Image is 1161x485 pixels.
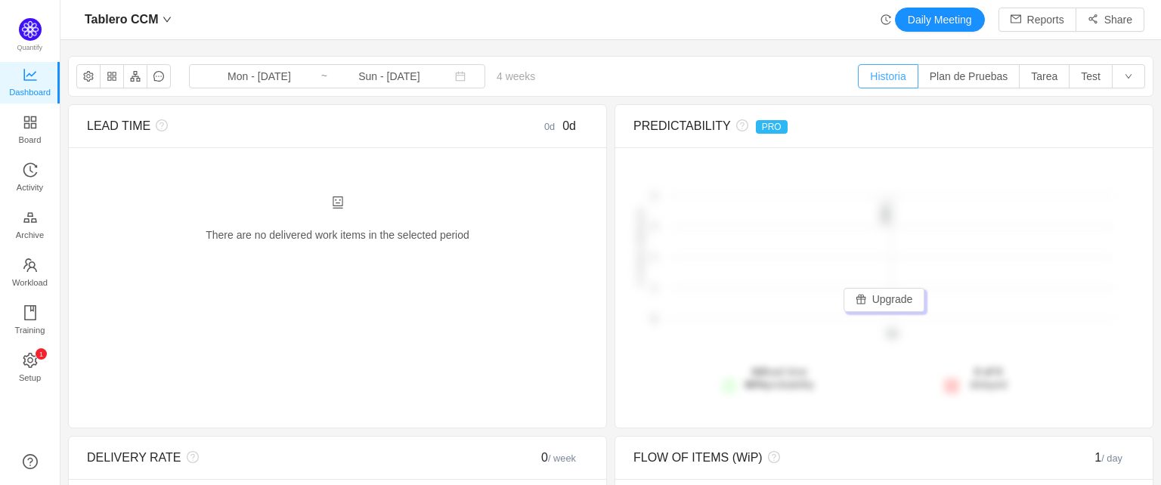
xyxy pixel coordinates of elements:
[1101,453,1122,464] small: / day
[745,378,766,391] strong: 80%
[887,329,897,339] tspan: 0d
[150,119,168,131] i: icon: question-circle
[163,15,172,24] i: icon: down
[858,64,918,88] button: Historia
[14,315,45,345] span: Training
[87,119,150,132] span: LEAD TIME
[87,196,588,259] div: There are no delivered work items in the selected period
[652,283,656,292] tspan: 1
[485,70,546,82] span: 4 weeks
[1112,64,1145,88] button: icon: down
[12,267,48,298] span: Workload
[198,68,320,85] input: Start date
[23,258,38,273] i: icon: team
[17,44,43,51] span: Quantify
[181,451,199,463] i: icon: question-circle
[844,288,925,312] button: icon: giftUpgrade
[23,162,38,178] i: icon: history
[998,8,1076,32] button: icon: mailReports
[328,68,450,85] input: End date
[1009,449,1135,467] div: 1
[23,305,38,320] i: icon: book
[752,366,764,378] strong: 0d
[100,64,124,88] button: icon: appstore
[745,366,814,391] span: lead time
[763,451,780,463] i: icon: question-circle
[76,64,101,88] button: icon: setting
[745,378,814,391] span: probability
[23,210,38,225] i: icon: gold
[23,115,38,130] i: icon: appstore
[895,8,985,32] button: Daily Meeting
[23,258,38,289] a: Workload
[23,116,38,146] a: Board
[541,451,576,464] span: 0
[562,119,576,132] span: 0d
[23,163,38,193] a: Activity
[36,348,47,360] sup: 1
[881,14,891,25] i: icon: history
[23,353,38,368] i: icon: setting
[16,220,44,250] span: Archive
[332,196,344,209] i: icon: robot
[23,306,38,336] a: Training
[455,71,466,82] i: icon: calendar
[23,354,38,384] a: icon: settingSetup
[23,68,38,98] a: Dashboard
[652,253,656,262] tspan: 1
[19,18,42,41] img: Quantify
[548,453,576,464] small: / week
[974,366,1002,378] strong: 0 of 0
[652,314,656,323] tspan: 0
[147,64,171,88] button: icon: message
[756,120,788,134] span: PRO
[636,209,645,287] text: # of items delivered
[23,211,38,241] a: Archive
[17,172,43,202] span: Activity
[19,125,42,155] span: Board
[633,117,1009,135] div: PREDICTABILITY
[39,348,42,360] p: 1
[633,449,1009,467] div: FLOW OF ITEMS (WiP)
[23,67,38,82] i: icon: line-chart
[123,64,147,88] button: icon: apartment
[1076,8,1144,32] button: icon: share-altShare
[19,363,41,393] span: Setup
[23,454,38,469] a: icon: question-circle
[918,64,1020,88] button: Plan de Pruebas
[731,119,748,131] i: icon: question-circle
[9,77,51,107] span: Dashboard
[1019,64,1070,88] button: Tarea
[1069,64,1113,88] button: Test
[652,222,656,231] tspan: 2
[85,8,158,32] span: Tablero CCM
[970,366,1007,391] span: delayed
[652,191,656,200] tspan: 2
[544,121,562,132] small: 0d
[87,449,463,467] div: DELIVERY RATE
